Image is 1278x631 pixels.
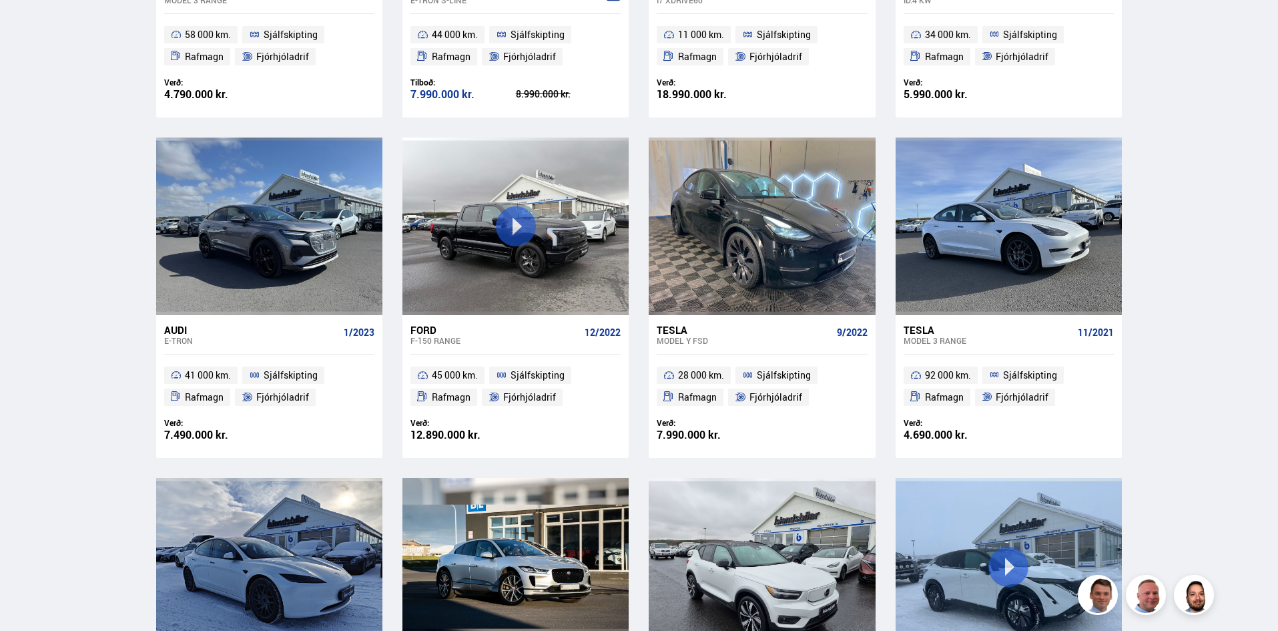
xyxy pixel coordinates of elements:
div: 4.690.000 kr. [904,429,1009,441]
div: 12.890.000 kr. [410,429,516,441]
div: Tilboð: [410,77,516,87]
span: Sjálfskipting [264,367,318,383]
img: siFngHWaQ9KaOqBr.png [1128,577,1168,617]
div: Verð: [164,77,270,87]
div: e-tron [164,336,338,345]
span: Rafmagn [432,49,470,65]
span: Sjálfskipting [1003,367,1057,383]
span: 1/2023 [344,327,374,338]
span: 41 000 km. [185,367,231,383]
div: 5.990.000 kr. [904,89,1009,100]
span: 28 000 km. [678,367,724,383]
span: 11/2021 [1078,327,1114,338]
span: 44 000 km. [432,27,478,43]
div: Model Y FSD [657,336,831,345]
span: Sjálfskipting [264,27,318,43]
span: 58 000 km. [185,27,231,43]
span: Fjórhjóladrif [503,49,556,65]
span: Rafmagn [925,389,964,405]
span: Rafmagn [432,389,470,405]
span: Fjórhjóladrif [503,389,556,405]
div: 7.990.000 kr. [657,429,762,441]
div: Verð: [904,418,1009,428]
div: 7.490.000 kr. [164,429,270,441]
a: Audi e-tron 1/2023 41 000 km. Sjálfskipting Rafmagn Fjórhjóladrif Verð: 7.490.000 kr. [156,315,382,458]
div: Tesla [904,324,1072,336]
a: Tesla Model Y FSD 9/2022 28 000 km. Sjálfskipting Rafmagn Fjórhjóladrif Verð: 7.990.000 kr. [649,315,875,458]
img: FbJEzSuNWCJXmdc-.webp [1080,577,1120,617]
span: Fjórhjóladrif [256,49,309,65]
span: 12/2022 [585,327,621,338]
button: Open LiveChat chat widget [11,5,51,45]
span: Sjálfskipting [757,367,811,383]
div: Ford [410,324,579,336]
div: Tesla [657,324,831,336]
span: Rafmagn [925,49,964,65]
span: Fjórhjóladrif [256,389,309,405]
span: 34 000 km. [925,27,971,43]
span: 9/2022 [837,327,868,338]
div: 8.990.000 kr. [516,89,621,99]
a: Ford F-150 RANGE 12/2022 45 000 km. Sjálfskipting Rafmagn Fjórhjóladrif Verð: 12.890.000 kr. [402,315,629,458]
span: Fjórhjóladrif [749,389,802,405]
div: Verð: [657,418,762,428]
div: Audi [164,324,338,336]
span: Sjálfskipting [757,27,811,43]
span: Rafmagn [678,49,717,65]
div: Verð: [164,418,270,428]
div: F-150 RANGE [410,336,579,345]
a: Tesla Model 3 RANGE 11/2021 92 000 km. Sjálfskipting Rafmagn Fjórhjóladrif Verð: 4.690.000 kr. [896,315,1122,458]
div: 7.990.000 kr. [410,89,516,100]
span: 92 000 km. [925,367,971,383]
span: Fjórhjóladrif [996,49,1048,65]
span: Fjórhjóladrif [749,49,802,65]
div: Verð: [904,77,1009,87]
div: 18.990.000 kr. [657,89,762,100]
img: nhp88E3Fdnt1Opn2.png [1176,577,1216,617]
div: Verð: [410,418,516,428]
div: 4.790.000 kr. [164,89,270,100]
span: Sjálfskipting [511,367,565,383]
div: Model 3 RANGE [904,336,1072,345]
span: 11 000 km. [678,27,724,43]
span: Sjálfskipting [1003,27,1057,43]
span: Sjálfskipting [511,27,565,43]
span: Rafmagn [185,49,224,65]
span: Rafmagn [678,389,717,405]
span: Rafmagn [185,389,224,405]
div: Verð: [657,77,762,87]
span: 45 000 km. [432,367,478,383]
span: Fjórhjóladrif [996,389,1048,405]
